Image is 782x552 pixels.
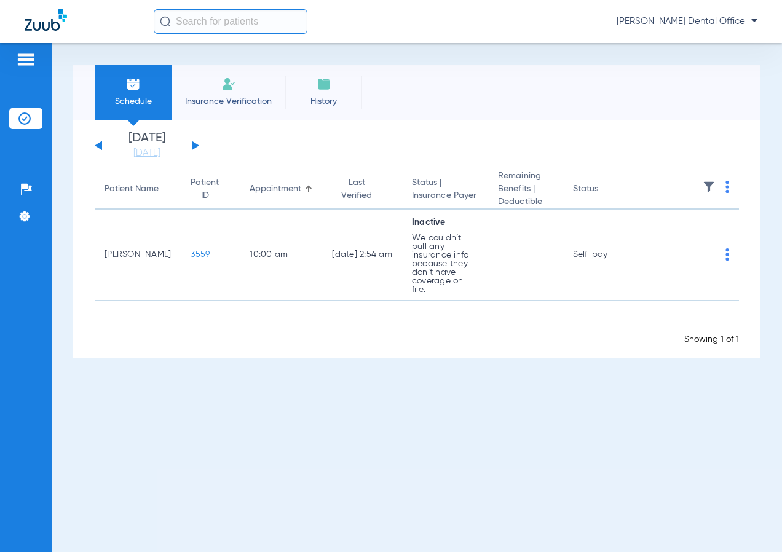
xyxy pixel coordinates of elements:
[402,170,488,210] th: Status |
[191,176,219,202] div: Patient ID
[412,189,478,202] span: Insurance Payer
[684,335,739,344] span: Showing 1 of 1
[25,9,67,31] img: Zuub Logo
[294,95,353,108] span: History
[332,176,381,202] div: Last Verified
[498,250,507,259] span: --
[104,95,162,108] span: Schedule
[110,132,184,159] li: [DATE]
[332,176,392,202] div: Last Verified
[16,52,36,67] img: hamburger-icon
[221,77,236,92] img: Manual Insurance Verification
[488,170,563,210] th: Remaining Benefits |
[412,234,478,294] p: We couldn’t pull any insurance info because they don’t have coverage on file.
[721,493,782,552] iframe: Chat Widget
[617,15,757,28] span: [PERSON_NAME] Dental Office
[725,248,729,261] img: group-dot-blue.svg
[498,195,553,208] span: Deductible
[563,170,646,210] th: Status
[322,210,402,301] td: [DATE] 2:54 AM
[191,176,230,202] div: Patient ID
[181,95,276,108] span: Insurance Verification
[191,250,210,259] span: 3559
[154,9,307,34] input: Search for patients
[563,210,646,301] td: Self-pay
[412,216,478,229] div: Inactive
[240,210,322,301] td: 10:00 AM
[95,210,181,301] td: [PERSON_NAME]
[105,183,159,195] div: Patient Name
[317,77,331,92] img: History
[703,181,715,193] img: filter.svg
[250,183,312,195] div: Appointment
[105,183,171,195] div: Patient Name
[160,16,171,27] img: Search Icon
[110,147,184,159] a: [DATE]
[126,77,141,92] img: Schedule
[725,181,729,193] img: group-dot-blue.svg
[250,183,301,195] div: Appointment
